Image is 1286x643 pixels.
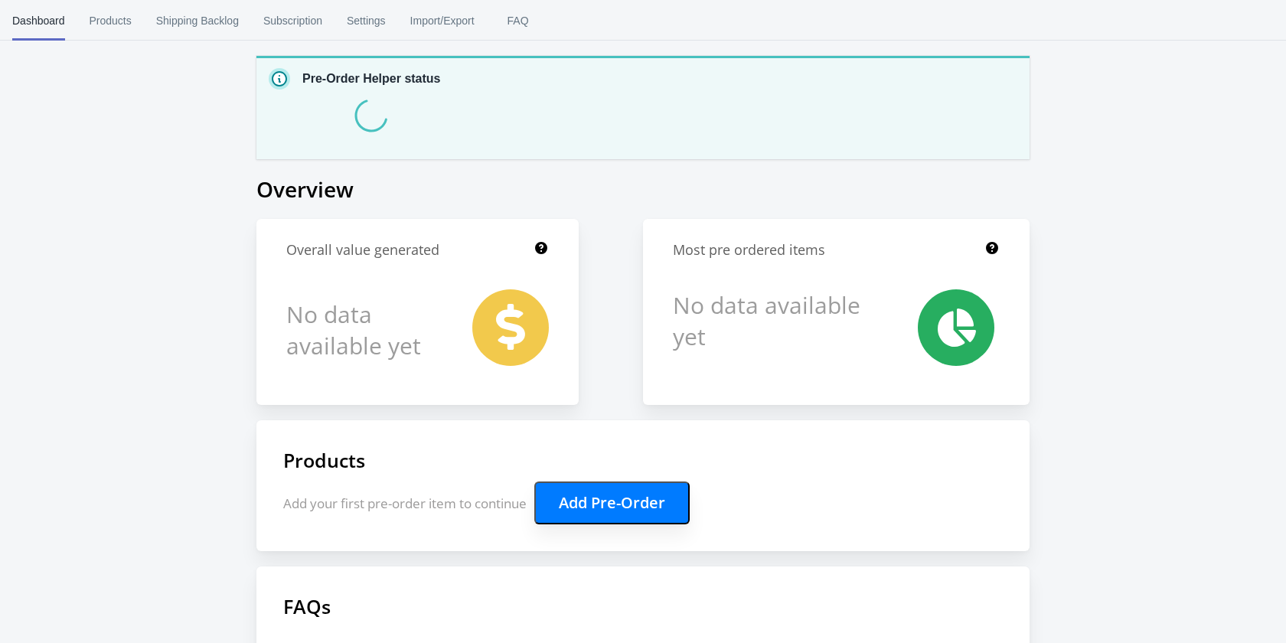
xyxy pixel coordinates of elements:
h1: No data available yet [286,289,439,370]
span: Products [90,1,132,41]
h1: Products [283,447,1003,473]
h1: Overall value generated [286,240,439,259]
span: FAQ [499,1,537,41]
h1: Overview [256,175,1030,204]
span: Subscription [263,1,322,41]
span: Settings [347,1,386,41]
span: Shipping Backlog [156,1,239,41]
h1: Most pre ordered items [673,240,825,259]
button: Add Pre-Order [534,481,690,524]
span: Dashboard [12,1,65,41]
p: Pre-Order Helper status [302,70,441,88]
span: Import/Export [410,1,475,41]
h1: No data available yet [673,289,863,352]
p: Add your first pre-order item to continue [283,481,1003,524]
